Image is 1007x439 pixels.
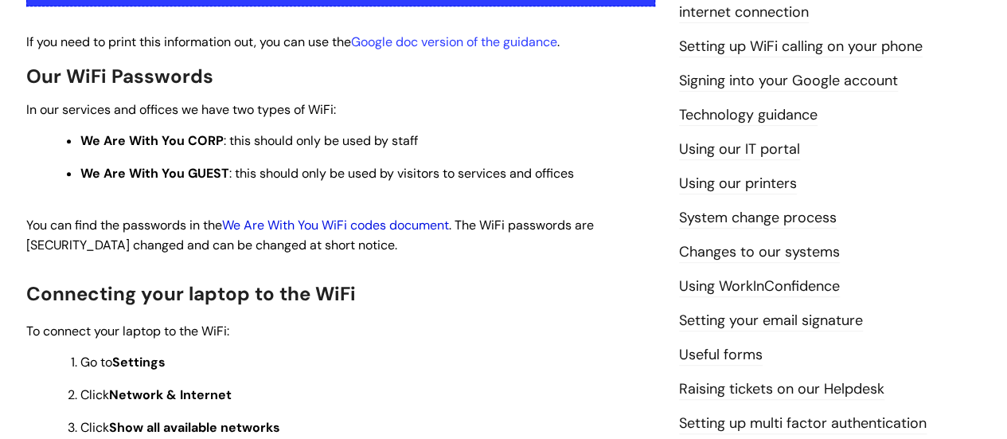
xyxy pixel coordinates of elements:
strong: Network & Internet [109,386,232,403]
a: Signing into your Google account [679,71,898,92]
span: You can find the passwords in the . The WiFi passwords are [SECURITY_DATA] changed and can be cha... [26,217,594,253]
a: Setting your email signature [679,311,863,331]
span: To connect your laptop to the WiFi: [26,323,229,339]
span: Connecting your laptop to the WiFi [26,281,356,306]
a: Raising tickets on our Helpdesk [679,379,884,400]
a: We Are With You WiFi codes document [222,217,449,233]
strong: Settings [112,354,166,370]
span: In our services and offices we have two types of WiFi: [26,101,336,118]
span: Our WiFi Passwords [26,64,213,88]
span: Click [80,386,232,403]
a: Using WorkInConfidence [679,276,840,297]
strong: We Are With You CORP [80,132,224,149]
a: Useful forms [679,345,763,366]
a: Setting up multi factor authentication [679,414,927,434]
span: : this should only be used by staff [80,132,418,149]
span: : this should only be used by visitors to services and offices [80,165,574,182]
strong: Show all available networks [109,419,280,436]
a: Technology guidance [679,105,818,126]
a: Google doc version of the guidance [351,33,557,50]
a: Using our printers [679,174,797,194]
span: Click [80,419,280,436]
strong: We Are With You GUEST [80,165,229,182]
span: If you need to print this information out, you can use the . [26,33,560,50]
span: Go to [80,354,166,370]
a: Changes to our systems [679,242,840,263]
a: System change process [679,208,837,229]
a: Setting up WiFi calling on your phone [679,37,923,57]
a: Using our IT portal [679,139,800,160]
